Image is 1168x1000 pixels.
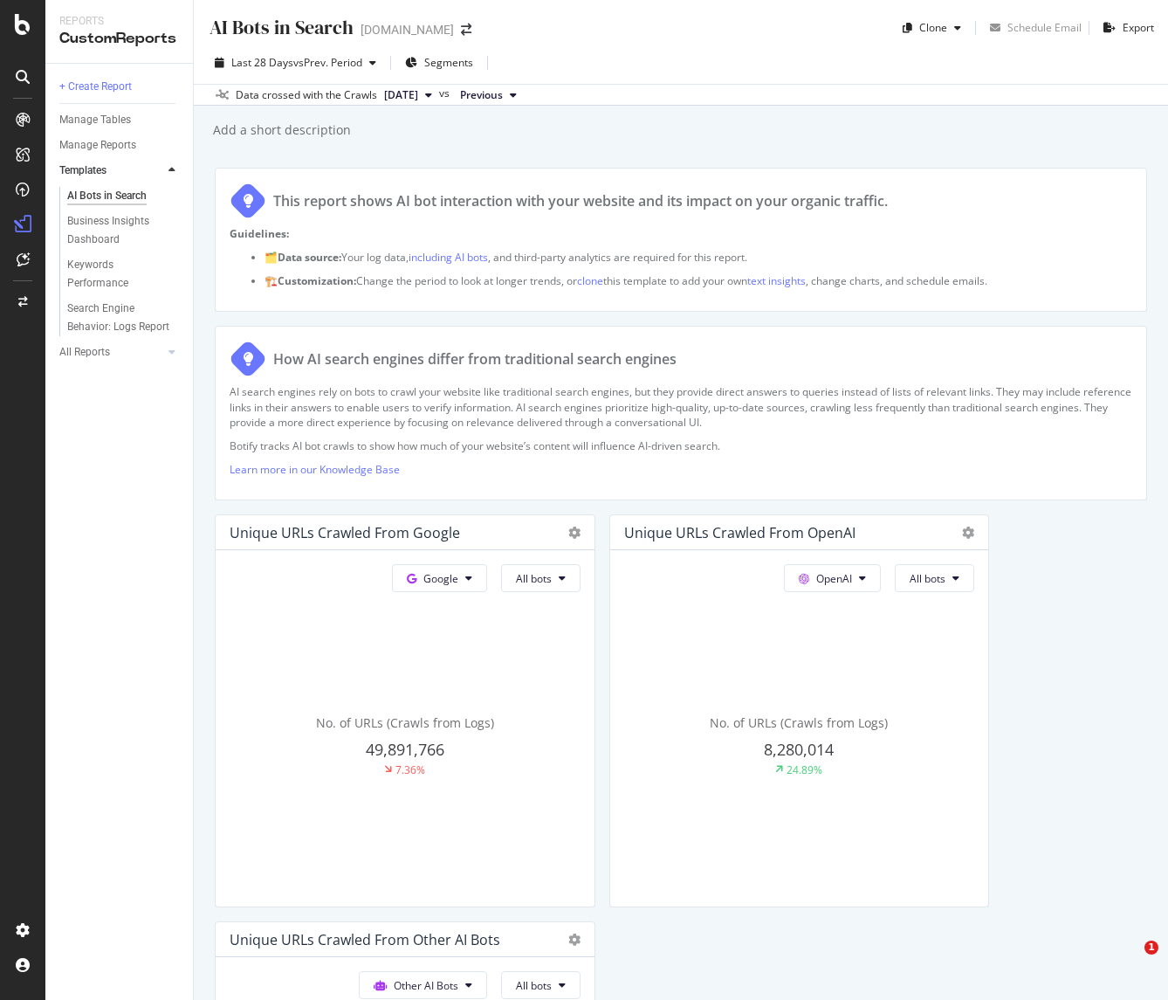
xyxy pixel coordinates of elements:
a: Business Insights Dashboard [67,212,181,249]
button: Last 28 DaysvsPrev. Period [208,49,383,77]
div: Schedule Email [1007,20,1082,35]
span: Previous [460,87,503,103]
strong: Guidelines: [230,226,289,241]
div: Keywords Performance [67,256,165,293]
div: CustomReports [59,29,179,49]
a: including AI bots [409,250,488,265]
button: Segments [398,49,480,77]
div: Manage Reports [59,136,136,155]
div: 24.89% [787,762,822,777]
p: AI search engines rely on bots to crawl your website like traditional search engines, but they pr... [230,384,1132,429]
div: This report shows AI bot interaction with your website and its impact on your organic traffic. [273,191,888,211]
div: Business Insights Dashboard [67,212,168,249]
span: vs Prev. Period [293,55,362,70]
span: 2025 Aug. 31st [384,87,418,103]
a: All Reports [59,343,163,362]
button: All bots [895,564,974,592]
div: How AI search engines differ from traditional search engines [273,349,677,369]
div: All Reports [59,343,110,362]
span: All bots [516,978,552,993]
div: Unique URLs Crawled from GoogleGoogleAll botsNo. of URLs (Crawls from Logs)49,891,7667.36% [215,514,595,907]
a: Keywords Performance [67,256,181,293]
div: Manage Tables [59,111,131,129]
div: AI Bots in Search [67,187,147,205]
div: Unique URLs Crawled from Google [230,524,460,541]
div: arrow-right-arrow-left [461,24,471,36]
strong: Customization: [278,273,356,288]
div: [DOMAIN_NAME] [361,21,454,38]
a: Manage Reports [59,136,181,155]
div: How AI search engines differ from traditional search enginesAI search engines rely on bots to cra... [215,326,1147,500]
div: Data crossed with the Crawls [236,87,377,103]
a: text insights [747,273,806,288]
div: AI Bots in Search [208,14,354,41]
button: Other AI Bots [359,971,487,999]
a: clone [577,273,603,288]
button: Clone [896,14,968,42]
div: Add a short description [211,121,351,139]
button: All bots [501,564,581,592]
div: Search Engine Behavior: Logs Report [67,300,170,336]
span: No. of URLs (Crawls from Logs) [316,714,494,731]
span: All bots [516,571,552,586]
div: This report shows AI bot interaction with your website and its impact on your organic traffic.Gui... [215,168,1147,312]
button: Previous [453,85,524,106]
button: Google [392,564,487,592]
span: 49,891,766 [366,739,444,760]
span: Segments [424,55,473,70]
p: 🏗️ Change the period to look at longer trends, or this template to add your own , change charts, ... [265,273,1132,288]
div: + Create Report [59,78,132,96]
div: 7.36% [395,762,425,777]
div: Reports [59,14,179,29]
a: Search Engine Behavior: Logs Report [67,300,181,336]
div: Unique URLs Crawled from Other AI Bots [230,931,500,948]
a: Manage Tables [59,111,181,129]
span: vs [439,86,453,101]
button: Export [1096,14,1154,42]
button: Schedule Email [983,14,1082,42]
span: Other AI Bots [394,978,458,993]
p: 🗂️ Your log data, , and third-party analytics are required for this report. [265,250,1132,265]
span: Google [423,571,458,586]
span: OpenAI [816,571,852,586]
div: Unique URLs Crawled from OpenAI [624,524,855,541]
button: All bots [501,971,581,999]
p: Botify tracks AI bot crawls to show how much of your website’s content will influence AI-driven s... [230,438,1132,453]
a: + Create Report [59,78,181,96]
span: All bots [910,571,945,586]
a: Templates [59,162,163,180]
div: Unique URLs Crawled from OpenAIOpenAIAll botsNo. of URLs (Crawls from Logs)8,280,01424.89% [609,514,990,907]
span: 1 [1144,941,1158,955]
iframe: Intercom live chat [1109,941,1151,983]
div: Export [1123,20,1154,35]
div: Clone [919,20,947,35]
span: Last 28 Days [231,55,293,70]
span: No. of URLs (Crawls from Logs) [710,714,888,731]
a: Learn more in our Knowledge Base [230,462,400,477]
div: Templates [59,162,106,180]
a: AI Bots in Search [67,187,181,205]
strong: Data source: [278,250,341,265]
button: [DATE] [377,85,439,106]
span: 8,280,014 [764,739,834,760]
button: OpenAI [784,564,881,592]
